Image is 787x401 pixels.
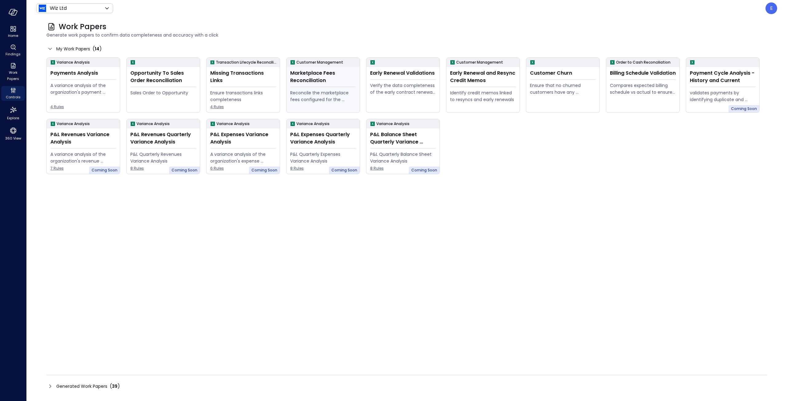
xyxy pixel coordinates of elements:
div: validates payments by identifying duplicate and erroneous entries. [690,89,756,103]
div: Customer Churn [530,69,596,77]
span: 8 Rules [130,165,196,171]
div: P&L Revenues Quarterly Variance Analysis [130,131,196,146]
div: Marketplace Fees Reconciliation [290,69,356,84]
div: Controls [1,86,25,101]
span: Explore [7,115,19,121]
span: 8 Rules [370,165,436,171]
div: Sales Order to Opportunity [130,89,196,96]
div: A variance analysis of the organization's expense accounts [210,151,276,164]
span: Coming Soon [731,106,757,112]
span: Controls [6,94,21,100]
span: 6 Rules [210,165,276,171]
div: P&L Balance Sheet Quarterly Variance Analysis [370,131,436,146]
div: Missing Transactions Links [210,69,276,84]
span: Coming Soon [411,167,437,173]
div: Billing Schedule Validation [610,69,676,77]
div: P&L Revenues Variance Analysis [50,131,116,146]
img: Icon [39,5,46,12]
p: Wiz Ltd [50,5,67,12]
span: Coming Soon [331,167,357,173]
div: Ensure that no churned customers have any remaining open invoices [530,82,596,96]
p: Variance Analysis [296,121,330,127]
div: Ensure transactions links completeness [210,89,276,103]
p: Order to Cash Reconciliation [616,59,670,65]
p: Variance Analysis [216,121,250,127]
span: 7 Rules [50,165,116,171]
p: Variance Analysis [57,59,90,65]
div: ( ) [93,45,102,53]
p: Variance Analysis [136,121,170,127]
span: Work Papers [4,69,22,82]
span: Findings [6,51,21,57]
div: Early Renewal and Resync Credit Memos [450,69,516,84]
span: Generate work papers to confirm data completeness and accuracy with a click [46,32,767,38]
div: Elad Aharon [765,2,777,14]
div: Early Renewal Validations [370,69,436,77]
div: P&L Expenses Variance Analysis [210,131,276,146]
div: ( ) [110,383,120,390]
div: P&L Quarterly Expenses Variance Analysis [290,151,356,164]
p: Variance Analysis [57,121,90,127]
div: Work Papers [1,61,25,82]
div: Opportunity To Sales Order Reconciliation [130,69,196,84]
div: 360 View [1,125,25,142]
div: Identify credit memos linked to resyncs and early renewals [450,89,516,103]
div: A variance analysis of the organization's payment transactions [50,82,116,96]
span: My Work Papers [56,45,90,52]
span: Coming Soon [251,167,277,173]
div: Findings [1,43,25,58]
div: Explore [1,104,25,122]
span: Home [8,33,18,39]
div: A variance analysis of the organization's revenue accounts [50,151,116,164]
span: 4 Rules [50,104,116,110]
span: 8 Rules [290,165,356,171]
p: E [770,5,773,12]
div: Compares expected billing schedule vs actual to ensure timely and compliant invoicing [610,82,676,96]
span: Generated Work Papers [56,383,107,390]
div: Payments Analysis [50,69,116,77]
span: Coming Soon [92,167,117,173]
p: Customer Management [296,59,343,65]
div: P&L Expenses Quarterly Variance Analysis [290,131,356,146]
p: Transaction Lifecycle Reconciliation [216,59,277,65]
div: Verify the data completeness of the early contract renewal process [370,82,436,96]
div: Home [1,25,25,39]
div: Payment Cycle Analysis - History and Current [690,69,756,84]
p: Customer Management [456,59,503,65]
p: Variance Analysis [376,121,409,127]
div: P&L Quarterly Balance Sheet Variance Analysis [370,151,436,164]
span: 360 View [5,135,21,141]
span: Coming Soon [172,167,197,173]
div: P&L Quarterly Revenues Variance Analysis [130,151,196,164]
div: Reconcile the marketplace fees configured for the Opportunity to the actual fees being paid [290,89,356,103]
span: 39 [112,383,117,389]
span: Work Papers [59,22,106,32]
span: 14 [95,46,99,52]
span: 4 Rules [210,104,276,110]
